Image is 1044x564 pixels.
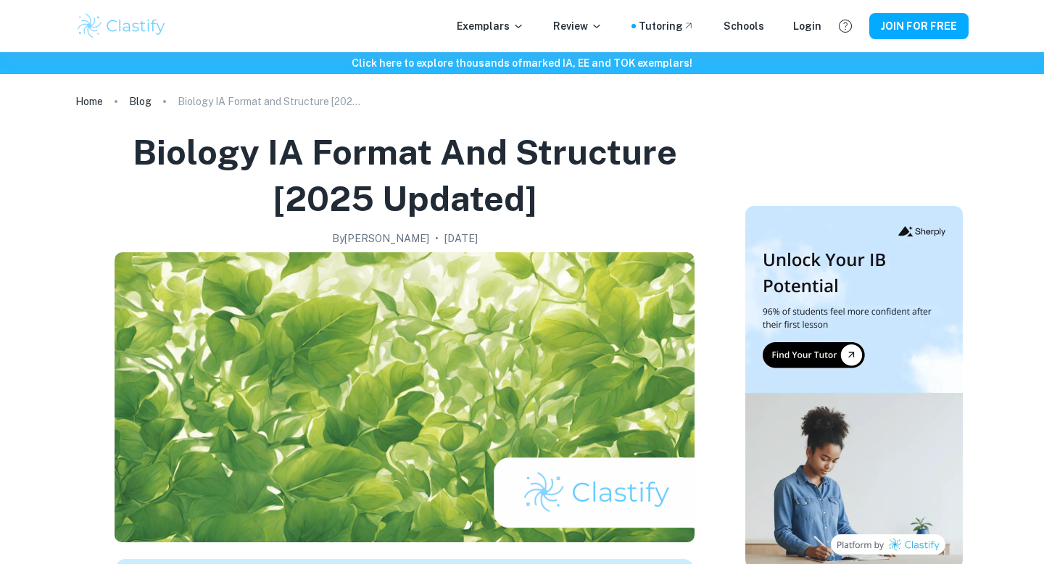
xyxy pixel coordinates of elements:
p: Exemplars [457,18,524,34]
a: Blog [129,91,152,112]
h2: By [PERSON_NAME] [332,231,429,246]
a: Login [793,18,821,34]
img: Biology IA Format and Structure [2025 updated] cover image [115,252,695,542]
h2: [DATE] [444,231,478,246]
p: Review [553,18,602,34]
a: Schools [724,18,764,34]
a: Tutoring [639,18,695,34]
h6: Click here to explore thousands of marked IA, EE and TOK exemplars ! [3,55,1041,71]
p: • [435,231,439,246]
button: JOIN FOR FREE [869,13,969,39]
img: Clastify logo [75,12,167,41]
a: Home [75,91,103,112]
h1: Biology IA Format and Structure [2025 updated] [81,129,728,222]
p: Biology IA Format and Structure [2025 updated] [178,94,366,109]
button: Help and Feedback [833,14,858,38]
